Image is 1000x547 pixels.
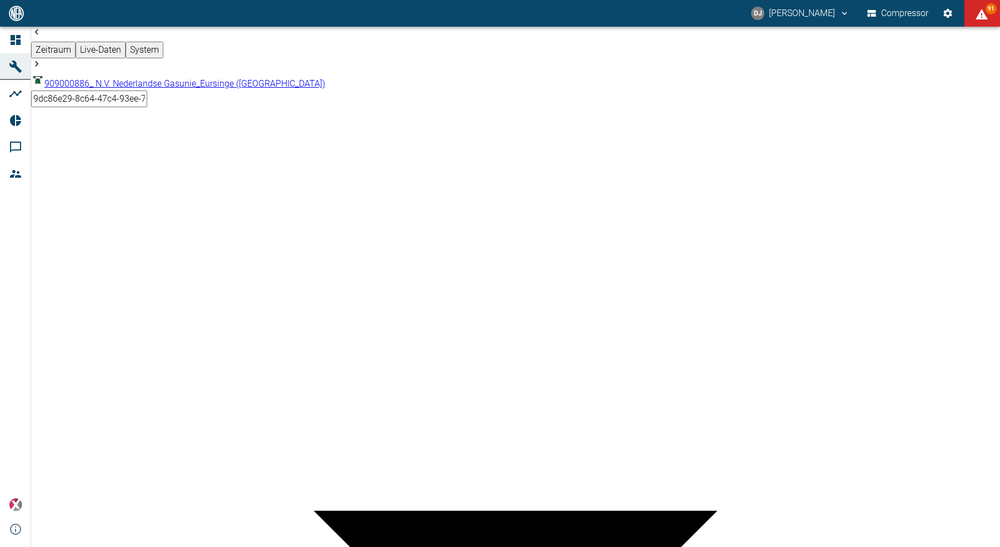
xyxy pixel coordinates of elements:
button: Einstellungen [938,3,958,23]
span: 909000886_ N.V. Nederlandse Gasunie_Eursinge ([GEOGRAPHIC_DATA]) [44,78,325,89]
img: logo [8,6,25,21]
a: 909000886_ N.V. Nederlandse Gasunie_Eursinge ([GEOGRAPHIC_DATA]) [31,78,325,89]
button: System [126,42,163,58]
button: Compressor [865,3,931,23]
span: 91 [986,3,997,14]
button: Zeitraum [31,42,76,58]
button: david.jasper@nea-x.de [749,3,851,23]
img: Xplore Logo [9,498,22,511]
div: DJ [751,7,764,20]
button: Live-Daten [76,42,126,58]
